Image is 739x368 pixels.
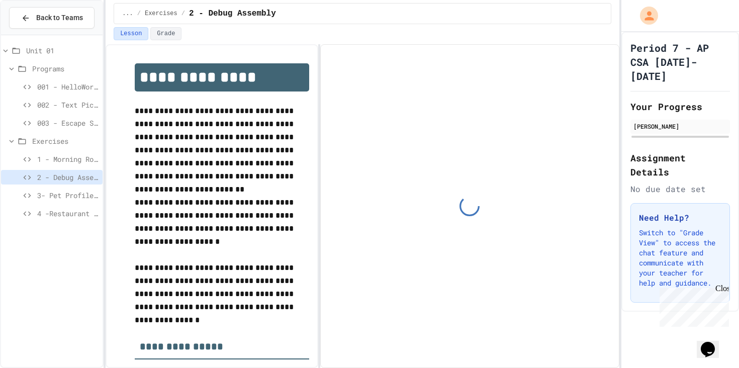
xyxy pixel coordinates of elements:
p: Switch to "Grade View" to access the chat feature and communicate with your teacher for help and ... [639,228,721,288]
div: My Account [629,4,661,27]
span: 003 - Escape Sequences [37,118,99,128]
span: Exercises [32,136,99,146]
span: 2 - Debug Assembly [37,172,99,182]
span: 1 - Morning Routine Fix [37,154,99,164]
span: 001 - HelloWorld [37,81,99,92]
h3: Need Help? [639,212,721,224]
div: [PERSON_NAME] [633,122,727,131]
h2: Your Progress [630,100,730,114]
span: 002 - Text Picture [37,100,99,110]
button: Grade [150,27,181,40]
span: Exercises [145,10,177,18]
span: ... [122,10,133,18]
h2: Assignment Details [630,151,730,179]
span: / [137,10,141,18]
span: Back to Teams [36,13,83,23]
iframe: chat widget [656,284,729,327]
h1: Period 7 - AP CSA [DATE]-[DATE] [630,41,730,83]
span: Programs [32,63,99,74]
span: Unit 01 [26,45,99,56]
div: No due date set [630,183,730,195]
button: Lesson [114,27,148,40]
div: Chat with us now!Close [4,4,69,64]
span: / [181,10,185,18]
span: 4 -Restaurant Order System [37,208,99,219]
span: 2 - Debug Assembly [189,8,276,20]
button: Back to Teams [9,7,95,29]
span: 3- Pet Profile Fix [37,190,99,201]
iframe: chat widget [697,328,729,358]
